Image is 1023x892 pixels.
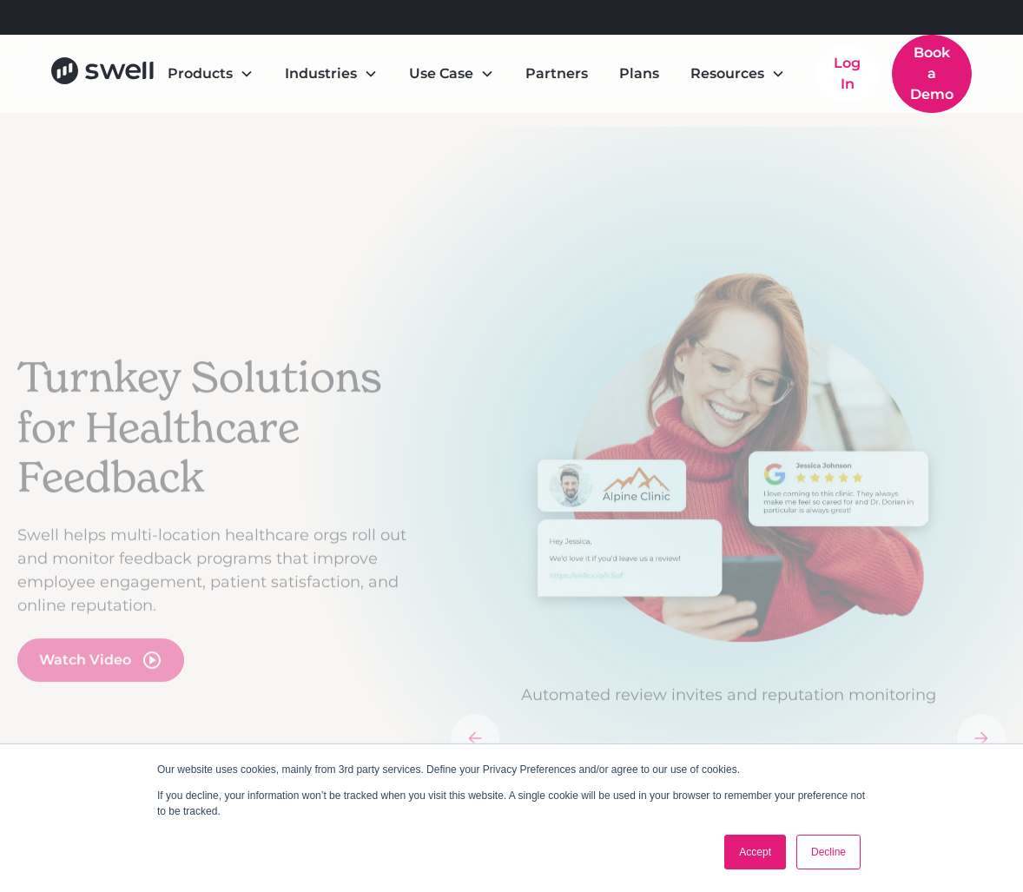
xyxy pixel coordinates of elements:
[451,714,499,763] div: previous slide
[451,684,1006,707] p: Automated review invites and reputation monitoring
[271,56,392,91] div: Industries
[676,56,799,91] div: Resources
[451,272,1006,707] div: 1 of 3
[17,524,433,618] p: Swell helps multi-location healthcare orgs roll out and monitor feedback programs that improve em...
[154,56,267,91] div: Products
[51,57,154,90] a: home
[796,835,861,869] a: Decline
[511,56,602,91] a: Partners
[451,272,1006,763] div: carousel
[690,63,764,84] div: Resources
[39,650,131,671] div: Watch Video
[892,35,972,113] a: Book a Demo
[157,788,866,819] p: If you decline, your information won’t be tracked when you visit this website. A single cookie wi...
[957,714,1006,763] div: next slide
[724,835,786,869] a: Accept
[409,63,473,84] div: Use Case
[395,56,508,91] div: Use Case
[17,638,184,682] a: open lightbox
[285,63,357,84] div: Industries
[157,762,866,777] p: Our website uses cookies, mainly from 3rd party services. Define your Privacy Preferences and/or ...
[816,46,878,102] a: Log In
[168,63,233,84] div: Products
[605,56,673,91] a: Plans
[17,353,433,503] h2: Turnkey Solutions for Healthcare Feedback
